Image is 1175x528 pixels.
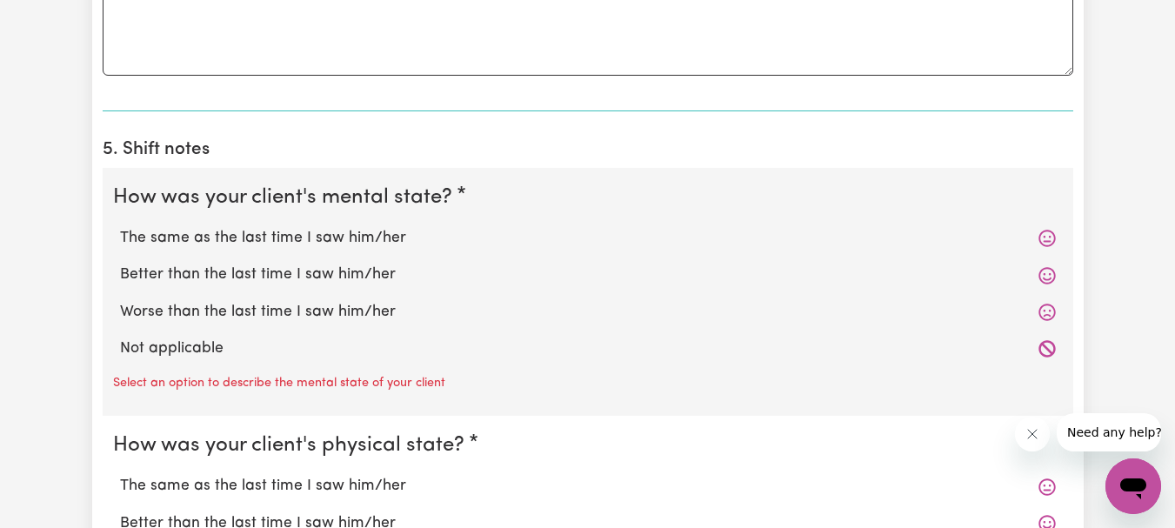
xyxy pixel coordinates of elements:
legend: How was your client's physical state? [113,430,471,461]
h2: 5. Shift notes [103,139,1073,161]
label: Worse than the last time I saw him/her [120,301,1056,324]
legend: How was your client's mental state? [113,182,459,213]
iframe: Message from company [1057,413,1161,451]
iframe: Button to launch messaging window [1105,458,1161,514]
label: The same as the last time I saw him/her [120,227,1056,250]
span: Need any help? [10,12,105,26]
label: Better than the last time I saw him/her [120,264,1056,286]
p: Select an option to describe the mental state of your client [113,374,445,393]
label: Not applicable [120,338,1056,360]
iframe: Close message [1015,417,1050,451]
label: The same as the last time I saw him/her [120,475,1056,498]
